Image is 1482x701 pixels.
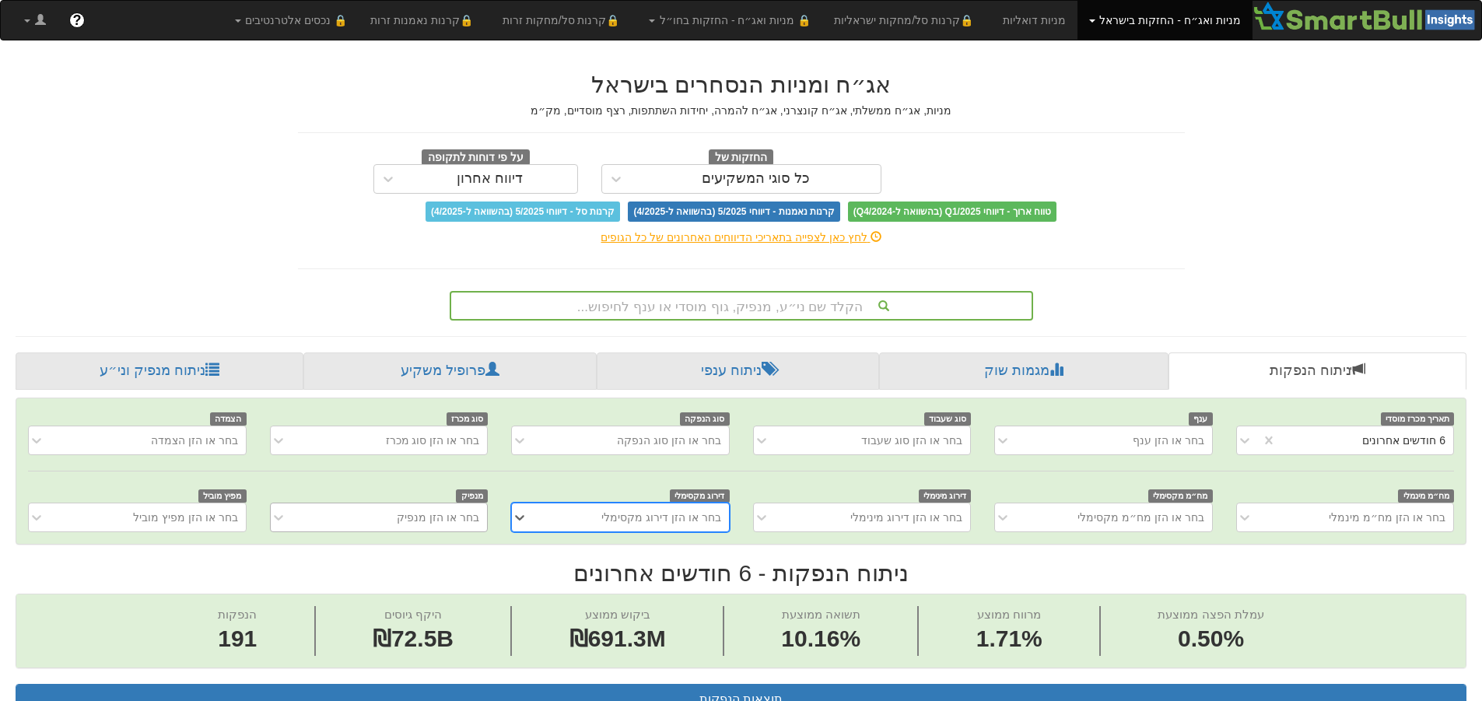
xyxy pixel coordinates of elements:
span: סוג שעבוד [924,412,972,426]
span: מח״מ מקסימלי [1148,489,1213,503]
span: 0.50% [1158,622,1263,656]
div: בחר או הזן דירוג מקסימלי [601,510,721,525]
div: בחר או הזן הצמדה [151,433,238,448]
span: מפיץ מוביל [198,489,247,503]
h5: מניות, אג״ח ממשלתי, אג״ח קונצרני, אג״ח להמרה, יחידות השתתפות, רצף מוסדיים, מק״מ [298,105,1185,117]
span: 10.16% [781,622,860,656]
span: קרנות סל - דיווחי 5/2025 (בהשוואה ל-4/2025) [426,202,620,222]
a: מניות ואג״ח - החזקות בישראל [1077,1,1253,40]
div: בחר או הזן סוג שעבוד [861,433,962,448]
h2: ניתוח הנפקות - 6 חודשים אחרונים [16,560,1466,586]
img: Smartbull [1253,1,1481,32]
span: טווח ארוך - דיווחי Q1/2025 (בהשוואה ל-Q4/2024) [848,202,1056,222]
a: ניתוח הנפקות [1168,352,1466,390]
div: בחר או הזן מנפיק [397,510,479,525]
div: כל סוגי המשקיעים [702,171,810,187]
span: 191 [218,622,257,656]
div: בחר או הזן מח״מ מקסימלי [1077,510,1204,525]
a: 🔒קרנות סל/מחקות זרות [491,1,637,40]
div: בחר או הזן סוג מכרז [386,433,480,448]
span: מנפיק [456,489,488,503]
div: לחץ כאן לצפייה בתאריכי הדיווחים האחרונים של כל הגופים [286,230,1196,245]
span: הצמדה [210,412,247,426]
h2: אג״ח ומניות הנסחרים בישראל [298,72,1185,97]
div: הקלד שם ני״ע, מנפיק, גוף מוסדי או ענף לחיפוש... [451,293,1032,319]
span: תאריך מכרז מוסדי [1381,412,1454,426]
a: מניות דואליות [991,1,1077,40]
span: קרנות נאמנות - דיווחי 5/2025 (בהשוואה ל-4/2025) [628,202,839,222]
span: 1.71% [976,622,1042,656]
span: החזקות של [709,149,774,166]
div: 6 חודשים אחרונים [1362,433,1445,448]
a: 🔒קרנות סל/מחקות ישראליות [822,1,990,40]
a: מגמות שוק [879,352,1168,390]
span: ₪691.3M [569,626,666,651]
a: 🔒 מניות ואג״ח - החזקות בחו״ל [637,1,822,40]
span: דירוג מינימלי [919,489,972,503]
span: מח״מ מינמלי [1398,489,1454,503]
span: מרווח ממוצע [977,608,1041,621]
a: 🔒 נכסים אלטרנטיבים [223,1,359,40]
a: ניתוח מנפיק וני״ע [16,352,303,390]
div: בחר או הזן דירוג מינימלי [850,510,962,525]
div: בחר או הזן מפיץ מוביל [133,510,238,525]
span: ביקוש ממוצע [585,608,650,621]
span: ? [72,12,81,28]
span: סוג הנפקה [680,412,730,426]
a: 🔒קרנות נאמנות זרות [359,1,491,40]
span: על פי דוחות לתקופה [422,149,530,166]
div: בחר או הזן סוג הנפקה [617,433,721,448]
span: תשואה ממוצעת [782,608,860,621]
a: פרופיל משקיע [303,352,596,390]
div: דיווח אחרון [457,171,523,187]
div: בחר או הזן מח״מ מינמלי [1329,510,1445,525]
span: הנפקות [218,608,257,621]
span: סוג מכרז [447,412,489,426]
span: דירוג מקסימלי [670,489,730,503]
span: היקף גיוסים [384,608,442,621]
div: בחר או הזן ענף [1133,433,1204,448]
span: ענף [1189,412,1213,426]
span: עמלת הפצה ממוצעת [1158,608,1263,621]
span: ₪72.5B [373,626,454,651]
a: ניתוח ענפי [597,352,879,390]
a: ? [58,1,96,40]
